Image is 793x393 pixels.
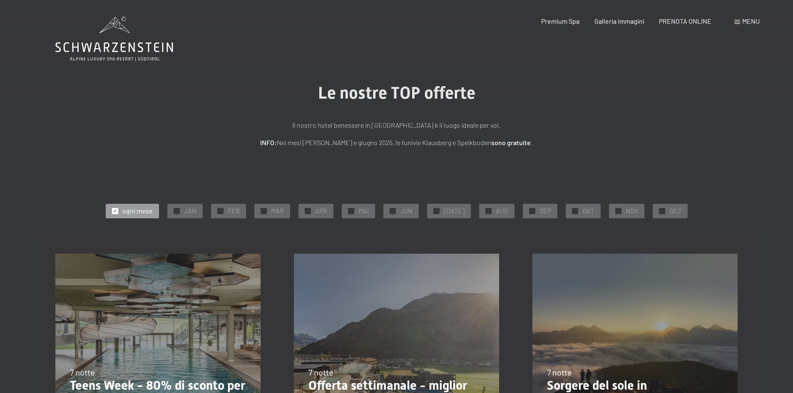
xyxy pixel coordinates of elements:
[573,208,577,214] span: ✓
[539,206,551,215] span: SEP
[626,206,638,215] span: NOV
[113,208,117,214] span: ✓
[496,206,508,215] span: AUG
[349,208,353,214] span: ✓
[594,17,644,25] a: Galleria immagini
[308,367,333,377] span: 7 notte
[742,17,760,25] span: Menu
[617,208,620,214] span: ✓
[262,208,265,214] span: ✓
[444,206,465,215] span: [DATE]
[669,206,681,215] span: DEZ
[184,206,196,215] span: JAN
[547,367,572,377] span: 7 notte
[315,206,327,215] span: APR
[400,206,413,215] span: JUN
[541,17,579,25] a: Premium Spa
[228,206,240,215] span: FEB
[219,208,222,214] span: ✓
[260,138,277,146] strong: INFO:
[391,208,394,214] span: ✓
[175,208,178,214] span: ✓
[306,208,309,214] span: ✓
[358,206,369,215] span: MAI
[582,206,594,215] span: OKT
[491,138,531,146] strong: sono gratuite
[659,17,711,25] a: PRENOTA ONLINE
[189,137,605,148] p: Nei mesi [PERSON_NAME] e giugno 2025, le funivie Klausberg e Speikboden .
[530,208,534,214] span: ✓
[318,83,475,103] span: Le nostre TOP offerte
[122,206,153,215] span: ogni mese
[435,208,438,214] span: ✓
[660,208,664,214] span: ✓
[189,120,605,131] p: Il nostro hotel benessere in [GEOGRAPHIC_DATA] è il luogo ideale per voi.
[70,367,95,377] span: 7 notte
[271,206,284,215] span: MAR
[487,208,490,214] span: ✓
